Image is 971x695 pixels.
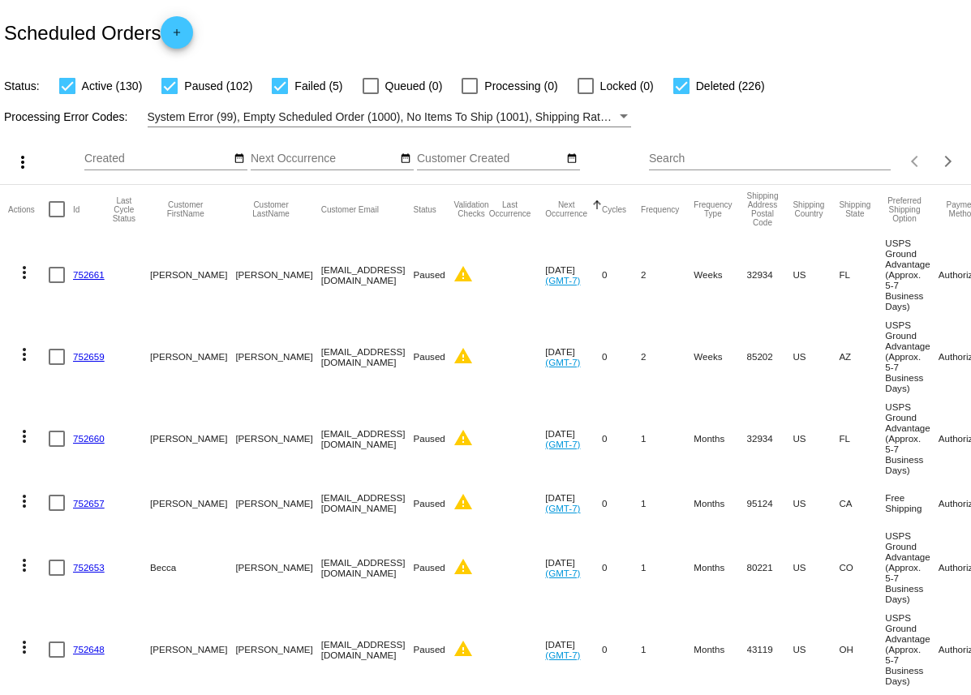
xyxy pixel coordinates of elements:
button: Change sorting for ShippingState [839,200,870,218]
mat-cell: OH [839,608,885,690]
mat-cell: [DATE] [545,315,602,397]
input: Next Occurrence [251,152,397,165]
mat-icon: more_vert [15,427,34,446]
input: Created [84,152,230,165]
mat-cell: 95124 [747,479,793,526]
mat-cell: 80221 [747,526,793,608]
button: Change sorting for Status [413,204,436,214]
mat-cell: FL [839,234,885,315]
mat-cell: 1 [641,608,694,690]
a: (GMT-7) [545,568,580,578]
mat-cell: 43119 [747,608,793,690]
mat-icon: warning [453,346,473,366]
mat-cell: US [793,397,839,479]
a: (GMT-7) [545,275,580,285]
mat-cell: Months [694,479,746,526]
button: Change sorting for CustomerLastName [235,200,306,218]
mat-cell: 0 [602,608,641,690]
mat-cell: [PERSON_NAME] [235,479,320,526]
input: Customer Created [417,152,563,165]
a: 752661 [73,269,105,280]
span: Paused [413,498,445,508]
mat-cell: 0 [602,315,641,397]
mat-cell: AZ [839,315,885,397]
button: Change sorting for NextOccurrenceUtc [545,200,587,218]
input: Search [649,152,891,165]
mat-cell: USPS Ground Advantage (Approx. 5-7 Business Days) [885,315,938,397]
mat-icon: more_vert [15,345,34,364]
mat-cell: [DATE] [545,234,602,315]
mat-cell: [PERSON_NAME] [150,608,235,690]
mat-cell: USPS Ground Advantage (Approx. 5-7 Business Days) [885,234,938,315]
mat-icon: date_range [400,152,411,165]
mat-select: Filter by Processing Error Codes [148,107,631,127]
a: (GMT-7) [545,650,580,660]
button: Change sorting for PreferredShippingOption [885,196,923,223]
a: (GMT-7) [545,503,580,513]
mat-icon: more_vert [15,556,34,575]
mat-cell: US [793,315,839,397]
a: (GMT-7) [545,439,580,449]
span: Paused [413,269,445,280]
button: Change sorting for CustomerFirstName [150,200,221,218]
a: 752648 [73,644,105,654]
mat-cell: USPS Ground Advantage (Approx. 5-7 Business Days) [885,526,938,608]
mat-cell: 0 [602,479,641,526]
span: Paused [413,433,445,444]
mat-cell: [DATE] [545,397,602,479]
h2: Scheduled Orders [4,16,193,49]
mat-cell: [PERSON_NAME] [235,315,320,397]
mat-cell: [PERSON_NAME] [150,479,235,526]
button: Change sorting for ShippingCountry [793,200,824,218]
span: Deleted (226) [696,76,765,96]
mat-cell: 1 [641,479,694,526]
mat-icon: add [167,27,187,46]
mat-cell: US [793,526,839,608]
mat-cell: USPS Ground Advantage (Approx. 5-7 Business Days) [885,608,938,690]
mat-cell: CO [839,526,885,608]
mat-cell: Weeks [694,234,746,315]
mat-cell: Becca [150,526,235,608]
button: Change sorting for Id [73,204,79,214]
mat-cell: CA [839,479,885,526]
mat-cell: [PERSON_NAME] [235,234,320,315]
mat-cell: 0 [602,397,641,479]
mat-cell: [EMAIL_ADDRESS][DOMAIN_NAME] [321,397,414,479]
button: Change sorting for FrequencyType [694,200,732,218]
mat-cell: FL [839,397,885,479]
mat-icon: more_vert [13,152,32,172]
a: 752659 [73,351,105,362]
mat-cell: 32934 [747,234,793,315]
span: Processing Error Codes: [4,110,128,123]
span: Paused [413,644,445,654]
mat-icon: more_vert [15,263,34,282]
a: 752657 [73,498,105,508]
mat-cell: [EMAIL_ADDRESS][DOMAIN_NAME] [321,234,414,315]
mat-icon: more_vert [15,491,34,511]
mat-icon: warning [453,492,473,512]
mat-cell: US [793,234,839,315]
mat-cell: 2 [641,234,694,315]
span: Status: [4,79,40,92]
mat-icon: warning [453,639,473,659]
mat-cell: US [793,608,839,690]
mat-cell: [EMAIL_ADDRESS][DOMAIN_NAME] [321,608,414,690]
mat-icon: date_range [234,152,245,165]
mat-cell: Months [694,526,746,608]
mat-icon: warning [453,428,473,448]
span: Paused [413,351,445,362]
mat-cell: [PERSON_NAME] [235,526,320,608]
mat-cell: Weeks [694,315,746,397]
mat-cell: 1 [641,397,694,479]
mat-cell: [DATE] [545,608,602,690]
button: Next page [932,145,965,178]
mat-cell: [DATE] [545,526,602,608]
mat-cell: Free Shipping [885,479,938,526]
mat-cell: 0 [602,234,641,315]
mat-cell: 85202 [747,315,793,397]
mat-cell: [PERSON_NAME] [150,315,235,397]
mat-cell: US [793,479,839,526]
span: Paused [413,562,445,573]
mat-icon: more_vert [15,637,34,657]
mat-cell: [PERSON_NAME] [235,397,320,479]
